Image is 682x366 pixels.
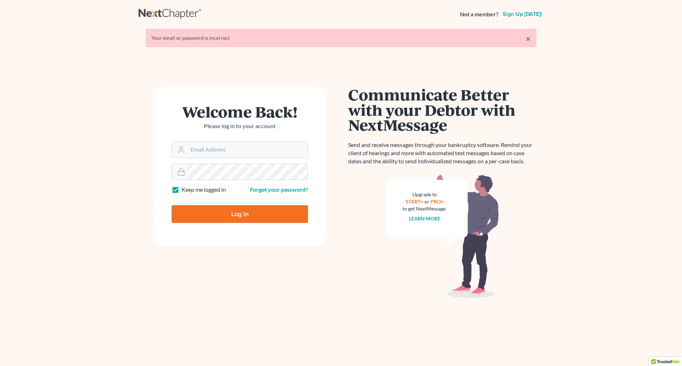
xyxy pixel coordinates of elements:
[172,104,308,119] h1: Welcome Back!
[172,205,308,223] input: Log In
[188,142,308,158] input: Email Address
[501,11,543,17] a: Sign up [DATE]!
[460,10,498,18] strong: Not a member?
[182,186,226,194] label: Keep me logged in
[431,198,444,204] a: PRO+
[250,186,308,193] a: Forgot your password?
[526,34,531,43] a: ×
[402,205,446,212] div: to get NextMessage.
[348,141,536,165] p: Send and receive messages through your bankruptcy software. Remind your client of hearings and mo...
[402,191,446,198] div: Upgrade to
[348,87,536,132] h1: Communicate Better with your Debtor with NextMessage
[172,122,308,130] p: Please log in to your account
[385,174,499,298] img: nextmessage_bg-59042aed3d76b12b5cd301f8e5b87938c9018125f34e5fa2b7a6b67550977c72.svg
[424,198,429,204] span: or
[406,198,423,204] a: START+
[409,215,440,222] a: Learn more
[151,34,531,42] div: Your email or password is incorrect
